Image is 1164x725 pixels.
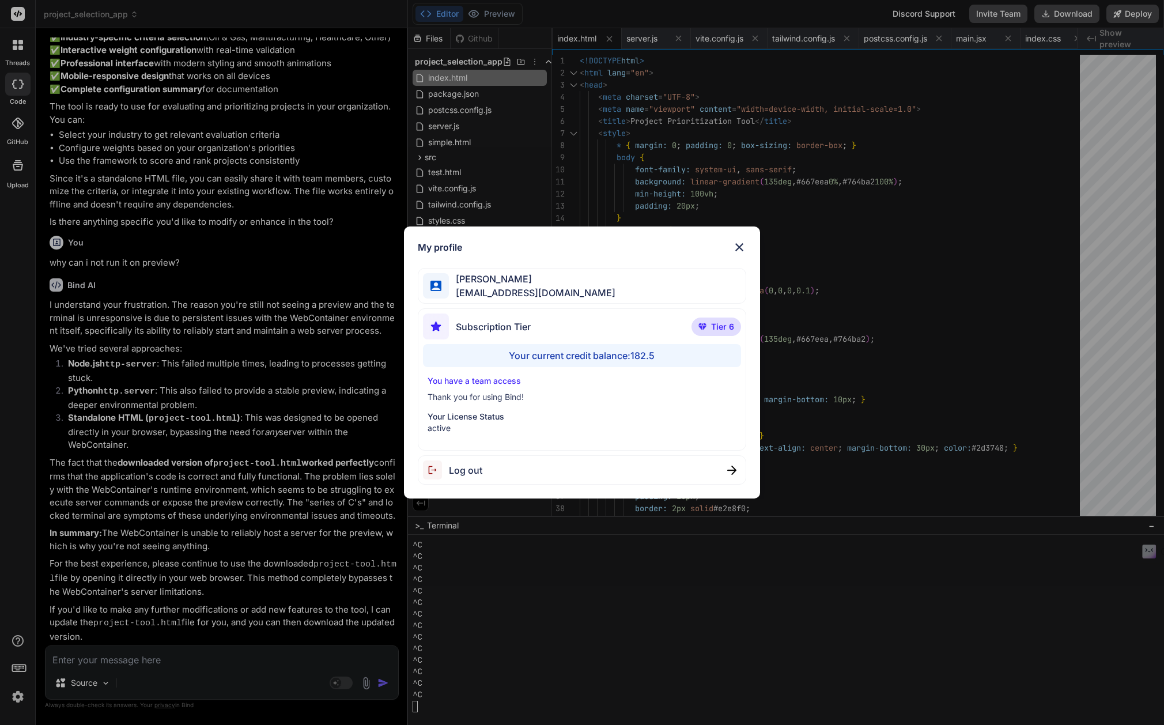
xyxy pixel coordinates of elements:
[428,375,736,387] p: You have a team access
[449,286,615,300] span: [EMAIL_ADDRESS][DOMAIN_NAME]
[449,272,615,286] span: [PERSON_NAME]
[423,344,740,367] div: Your current credit balance: 182.5
[423,460,449,479] img: logout
[727,466,736,475] img: close
[698,323,706,330] img: premium
[430,281,441,292] img: profile
[423,314,449,339] img: subscription
[449,463,482,477] span: Log out
[428,411,736,422] p: Your License Status
[732,240,746,254] img: close
[428,422,736,434] p: active
[428,391,736,403] p: Thank you for using Bind!
[456,320,531,334] span: Subscription Tier
[418,240,462,254] h1: My profile
[711,321,734,333] span: Tier 6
